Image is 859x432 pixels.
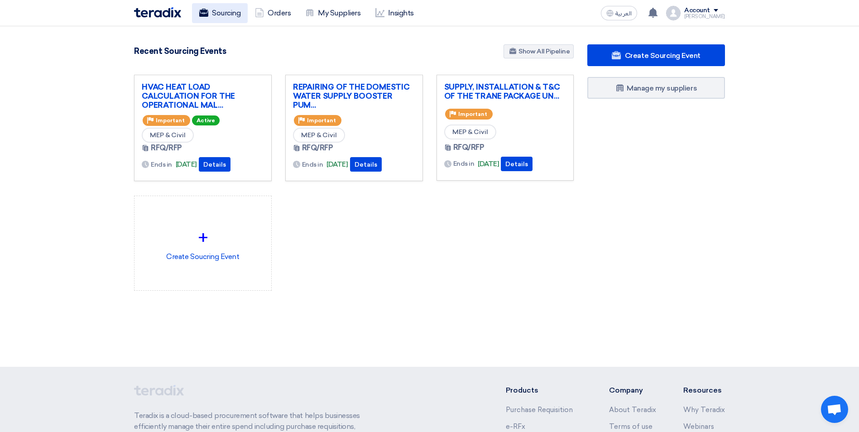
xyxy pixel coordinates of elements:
img: profile_test.png [666,6,681,20]
a: SUPPLY, INSTALLATION & T&C OF THE TRANE PACKAGE UN... [444,82,566,101]
li: Products [506,385,582,396]
span: RFQ/RFP [302,143,333,154]
span: Ends in [151,160,172,169]
a: Orders [248,3,298,23]
span: [DATE] [326,159,348,170]
div: [PERSON_NAME] [684,14,725,19]
div: Account [684,7,710,14]
a: Webinars [683,422,714,431]
a: Sourcing [192,3,248,23]
span: [DATE] [478,159,499,169]
li: Company [609,385,656,396]
span: Create Sourcing Event [625,51,701,60]
span: Important [156,117,185,124]
button: العربية [601,6,637,20]
span: Ends in [302,160,323,169]
span: العربية [615,10,632,17]
span: MEP & Civil [293,128,345,143]
button: Details [199,157,230,172]
h4: Recent Sourcing Events [134,46,226,56]
span: MEP & Civil [142,128,194,143]
a: Terms of use [609,422,653,431]
img: Teradix logo [134,7,181,18]
a: About Teradix [609,406,656,414]
div: + [142,224,264,251]
span: Important [458,111,487,117]
span: [DATE] [176,159,197,170]
div: Create Soucring Event [142,203,264,283]
span: Ends in [453,159,475,168]
span: Important [307,117,336,124]
a: Purchase Requisition [506,406,573,414]
span: RFQ/RFP [453,142,485,153]
div: Open chat [821,396,848,423]
span: RFQ/RFP [151,143,182,154]
a: HVAC HEAT LOAD CALCULATION FOR THE OPERATIONAL MAL... [142,82,264,110]
button: Details [501,157,533,171]
a: REPAIRING OF THE DOMESTIC WATER SUPPLY BOOSTER PUM... [293,82,415,110]
span: MEP & Civil [444,125,496,139]
li: Resources [683,385,725,396]
a: e-RFx [506,422,525,431]
a: Insights [368,3,421,23]
span: Active [192,115,220,125]
a: Manage my suppliers [587,77,725,99]
a: My Suppliers [298,3,368,23]
button: Details [350,157,382,172]
a: Show All Pipeline [504,44,574,58]
a: Why Teradix [683,406,725,414]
